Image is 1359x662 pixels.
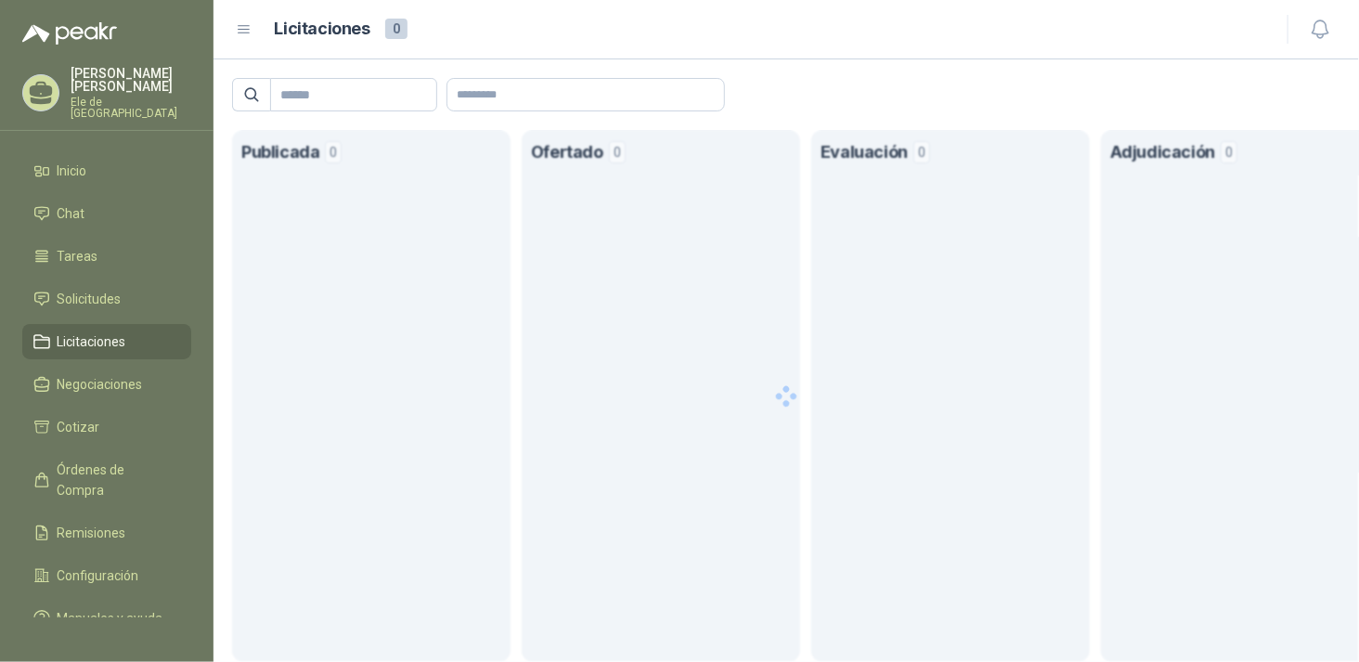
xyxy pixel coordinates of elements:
a: Remisiones [22,515,191,551]
a: Negociaciones [22,367,191,402]
span: Configuración [58,565,139,586]
a: Solicitudes [22,281,191,317]
span: Remisiones [58,523,126,543]
span: Chat [58,203,85,224]
img: Logo peakr [22,22,117,45]
a: Manuales y ayuda [22,601,191,636]
span: Negociaciones [58,374,143,395]
span: Cotizar [58,417,100,437]
a: Chat [22,196,191,231]
span: 0 [385,19,408,39]
span: Órdenes de Compra [58,460,174,500]
a: Licitaciones [22,324,191,359]
p: [PERSON_NAME] [PERSON_NAME] [71,67,191,93]
a: Órdenes de Compra [22,452,191,508]
span: Manuales y ayuda [58,608,163,629]
span: Licitaciones [58,331,126,352]
h1: Licitaciones [275,16,370,43]
a: Cotizar [22,409,191,445]
a: Tareas [22,239,191,274]
span: Tareas [58,246,98,266]
p: Ele de [GEOGRAPHIC_DATA] [71,97,191,119]
a: Inicio [22,153,191,188]
a: Configuración [22,558,191,593]
span: Solicitudes [58,289,122,309]
span: Inicio [58,161,87,181]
